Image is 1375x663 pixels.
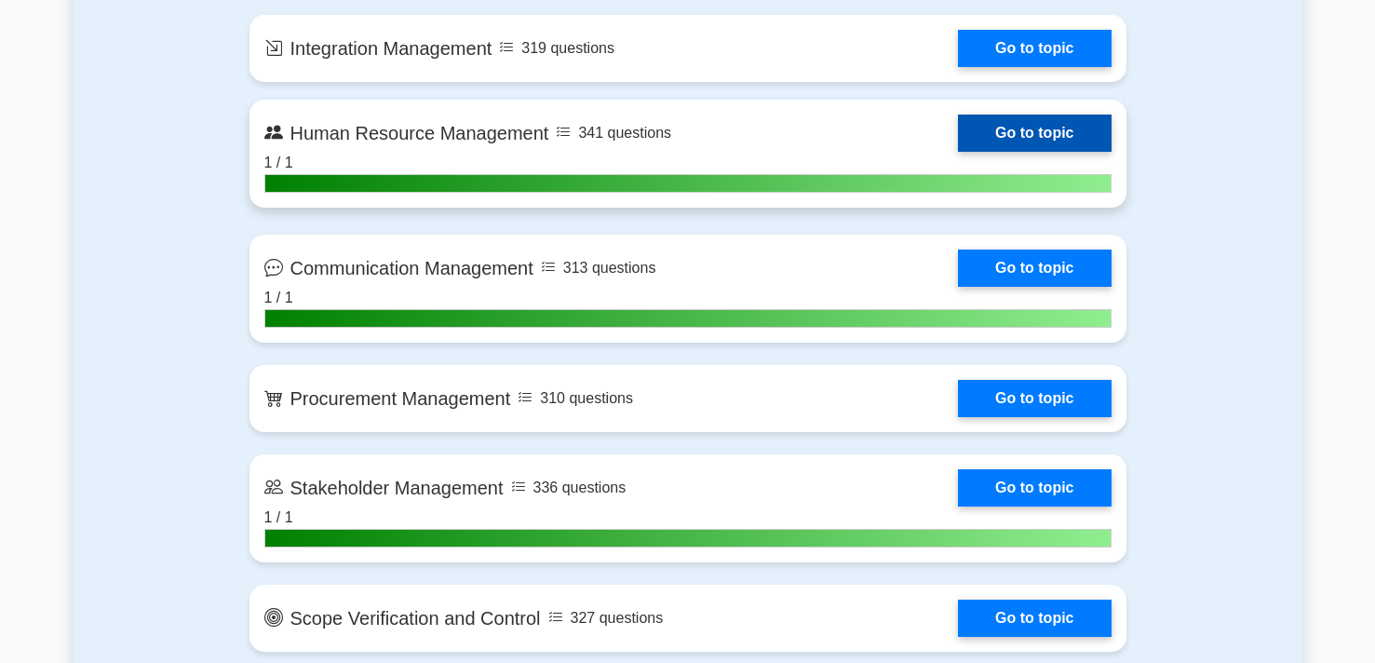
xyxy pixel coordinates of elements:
[958,600,1111,637] a: Go to topic
[958,115,1111,152] a: Go to topic
[958,250,1111,287] a: Go to topic
[958,469,1111,507] a: Go to topic
[958,380,1111,417] a: Go to topic
[958,30,1111,67] a: Go to topic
